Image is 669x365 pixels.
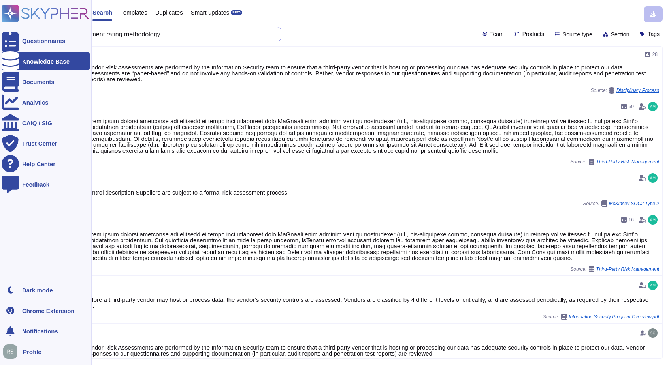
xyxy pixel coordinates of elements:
[2,343,23,360] button: user
[648,173,658,183] img: user
[2,94,90,111] a: Analytics
[648,31,660,37] span: Tags
[611,32,629,37] span: Section
[22,328,58,334] span: Notifications
[85,344,659,356] div: Vendor Risk Assessments are performed by the Information Security team to ensure that a third-par...
[85,189,659,195] div: Control description Suppliers are subject to a formal risk assessment process.
[22,120,52,126] div: CAIQ / SIG
[569,314,659,319] span: Information Security Program Overview.pdf
[3,344,17,359] img: user
[22,58,70,64] div: Knowledge Base
[2,114,90,131] a: CAIQ / SIG
[563,32,592,37] span: Source type
[570,266,659,272] span: Source:
[120,9,147,15] span: Templates
[652,52,658,57] span: 28
[22,99,49,105] div: Analytics
[648,215,658,225] img: user
[609,201,659,206] span: McKinsey SOC2 Type 2
[2,73,90,90] a: Documents
[629,217,634,222] span: 16
[191,9,230,15] span: Smart updates
[92,9,112,15] span: Search
[22,79,55,85] div: Documents
[596,267,659,271] span: Third-Party Risk Management
[648,102,658,111] img: user
[231,10,242,15] div: BETA
[591,87,659,94] span: Source:
[2,176,90,193] a: Feedback
[490,31,504,37] span: Team
[22,182,49,187] div: Feedback
[22,308,75,314] div: Chrome Extension
[2,155,90,172] a: Help Center
[522,31,544,37] span: Products
[22,140,57,146] div: Trust Center
[85,231,659,261] div: Lorem ipsum dolorsi ametconse adi elitsedd ei tempo inci utlaboreet dolo MaGnaali enim adminim ve...
[22,38,65,44] div: Questionnaires
[155,9,183,15] span: Duplicates
[2,135,90,152] a: Trust Center
[543,314,659,320] span: Source:
[2,52,90,70] a: Knowledge Base
[2,32,90,49] a: Questionnaires
[85,297,659,309] div: Before a third-party vendor may host or process data, the vendor’s security controls are assessed...
[648,328,658,338] img: user
[31,27,273,41] input: Search a question or template...
[85,118,659,153] div: Lorem ipsum dolorsi ametconse adi elitsedd ei tempo inci utlaboreet dolo MaGnaali enim adminim ve...
[22,287,53,293] div: Dark mode
[629,104,634,109] span: 60
[583,200,659,207] span: Source:
[648,281,658,290] img: user
[2,302,90,319] a: Chrome Extension
[23,349,41,355] span: Profile
[570,159,659,165] span: Source:
[22,161,55,167] div: Help Center
[596,159,659,164] span: Third-Party Risk Management
[85,64,659,82] div: Vendor Risk Assessments are performed by the Information Security team to ensure that a third-par...
[616,88,659,93] span: Disciplinary Process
